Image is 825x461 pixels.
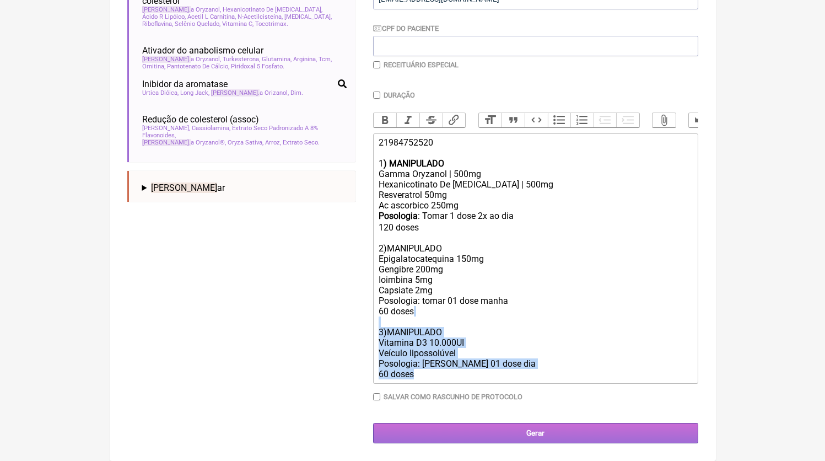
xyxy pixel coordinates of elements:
[142,6,221,13] span: a Oryzanol
[373,423,698,443] input: Gerar
[379,179,692,190] div: Hexanicotinato De [MEDICAL_DATA] | 500mg
[384,91,415,99] label: Duração
[396,113,419,127] button: Italic
[151,183,217,193] span: [PERSON_NAME]
[142,139,191,146] span: [PERSON_NAME]
[142,114,259,125] span: Redução de colesterol (assoc)
[151,183,225,193] span: ar
[443,113,466,127] button: Link
[384,393,522,401] label: Salvar como rascunho de Protocolo
[284,13,332,20] span: [MEDICAL_DATA]
[653,113,676,127] button: Attach Files
[384,158,444,169] strong: ) MANIPULADO
[616,113,639,127] button: Increase Level
[142,125,347,139] span: [PERSON_NAME], Cassiolamina, Extrato Seco Padronizado A 8% Flavonoides
[255,20,288,28] span: Tocotrimax
[142,20,173,28] span: Riboflavina
[187,13,236,20] span: Acetil L Carnitina
[180,89,209,97] span: Long Jack
[262,56,292,63] span: Glutamina
[379,169,692,179] div: Gamma Oryzanol | 500mg
[379,211,418,221] strong: Posologia
[419,113,443,127] button: Strikethrough
[379,211,692,379] div: : Tomar 1 dose 2x ao dia ㅤ 120 doses 2)MANIPULADO Epigalatocatequina 150mg Gengibre 200mg Ioimbin...
[502,113,525,127] button: Quote
[479,113,502,127] button: Heading
[142,6,191,13] span: [PERSON_NAME]
[142,13,186,20] span: Ácido R Lipóico
[379,190,692,211] div: Resveratrol 50mg Ac ascorbico 250mg
[167,63,229,70] span: Pantotenato De Cálcio
[222,20,254,28] span: Vitamina C
[142,56,221,63] span: a Oryzanol
[319,56,332,63] span: Tcm
[548,113,571,127] button: Bullets
[379,137,692,169] div: 21984752520 1
[175,20,220,28] span: Selênio Quelado
[231,63,284,70] span: Piridoxal 5 Fosfato
[142,79,228,89] span: Inibidor da aromatase
[142,183,347,193] summary: [PERSON_NAME]ar
[223,6,322,13] span: Hexanicotinato De [MEDICAL_DATA]
[211,89,260,97] span: [PERSON_NAME]
[384,61,459,69] label: Receituário Especial
[689,113,712,127] button: Undo
[290,89,303,97] span: Dim
[374,113,397,127] button: Bold
[142,63,165,70] span: Ornitina
[373,24,439,33] label: CPF do Paciente
[142,89,179,97] span: Urtica Dióica
[594,113,617,127] button: Decrease Level
[570,113,594,127] button: Numbers
[211,89,289,97] span: a Orizanol
[238,13,283,20] span: N-Acetilcisteína
[223,56,260,63] span: Turkesterona
[293,56,317,63] span: Arginina
[525,113,548,127] button: Code
[142,139,320,146] span: a Oryzanol®, Oryza Sativa, Arroz, Extrato Seco
[142,45,263,56] span: Ativador do anabolismo celular
[142,56,191,63] span: [PERSON_NAME]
